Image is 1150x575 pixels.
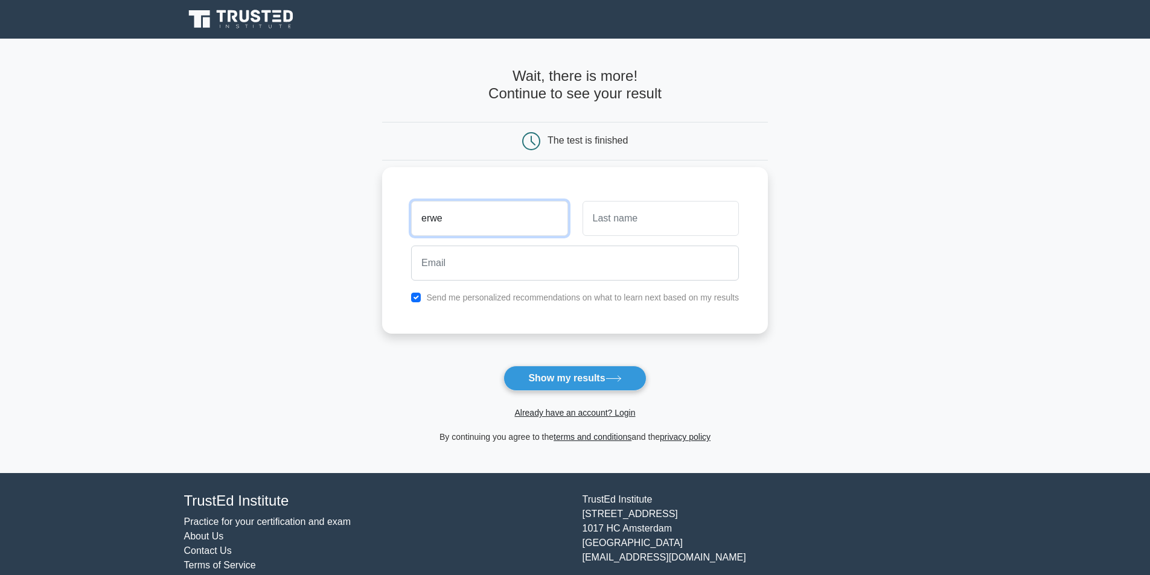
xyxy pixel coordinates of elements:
div: By continuing you agree to the and the [375,430,775,444]
input: Email [411,246,739,281]
input: Last name [583,201,739,236]
a: Already have an account? Login [514,408,635,418]
input: First name [411,201,567,236]
button: Show my results [503,366,646,391]
label: Send me personalized recommendations on what to learn next based on my results [426,293,739,302]
div: The test is finished [548,135,628,145]
a: privacy policy [660,432,711,442]
a: terms and conditions [554,432,631,442]
h4: TrustEd Institute [184,492,568,510]
a: Contact Us [184,545,232,556]
h4: Wait, there is more! Continue to see your result [382,68,768,103]
a: About Us [184,531,224,541]
a: Terms of Service [184,560,256,570]
a: Practice for your certification and exam [184,516,351,527]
